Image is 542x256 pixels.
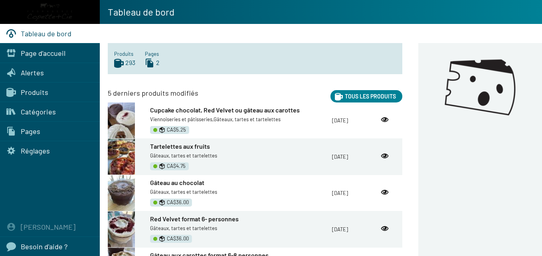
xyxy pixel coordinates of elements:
span: 2 [156,58,160,68]
span: Gâteaux, tartes et tartelettes [214,116,281,122]
img: Gateau-chocolat-N.jpg [108,175,135,211]
span: Gâteaux, tartes et tartelettes [150,189,217,195]
a: [DATE] [332,117,348,124]
span: Catégories [21,107,56,116]
span: CA$36.00 [167,199,189,206]
span: 293 [125,58,135,68]
span: Tartelettes aux fruits [150,142,210,150]
span: Tous les produits [345,93,396,100]
a: [DATE] [332,190,348,196]
a: [DATE] [332,154,348,160]
span: Alertes [21,68,44,77]
span: CA$4.75 [167,162,186,170]
a: Red Velvet format 6- personnes [150,215,332,223]
span: Gâteaux, tartes et tartelettes [150,225,217,231]
a: Tartelettes aux fruits [150,142,332,151]
img: Gateau-Red-Velvet-N.jpg [108,211,135,247]
span: Pages [21,127,40,136]
span: Produits [21,88,48,96]
span: Gâteaux, tartes et tartelettes [150,152,217,159]
span: Viennoiseries et pâtisseries, [150,116,214,122]
span: CA$5.25 [167,126,186,134]
span: CA$36.00 [167,235,189,242]
a: Cupcake chocolat, Red Velvet ou gâteau aux carottes [150,106,332,114]
img: Tartes-du-printemps.jpg [108,139,135,175]
span: Besoin d'aide ? [21,242,67,251]
span: Pages [145,49,160,58]
span: Page d’accueil [21,49,65,57]
a: Tous les produits [330,90,402,102]
span: Tableau de bord [21,29,71,38]
h1: Tableau de bord [100,6,174,18]
span: Cupcake chocolat, Red Velvet ou gâteau aux carottes [150,106,300,114]
span: Produits [114,49,135,58]
h3: 5 derniers produits modifiés [108,88,198,102]
img: Cupcakes-Choco-Red-Velvet-Carottes.jpg [108,102,135,138]
a: [DATE] [332,226,348,232]
span: Red Velvet format 6- personnes [150,215,239,223]
span: Réglages [21,146,50,155]
img: icon-128.png [444,51,516,123]
span: Gâteau au chocolat [150,179,204,186]
a: Gâteau au chocolat [150,178,332,187]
